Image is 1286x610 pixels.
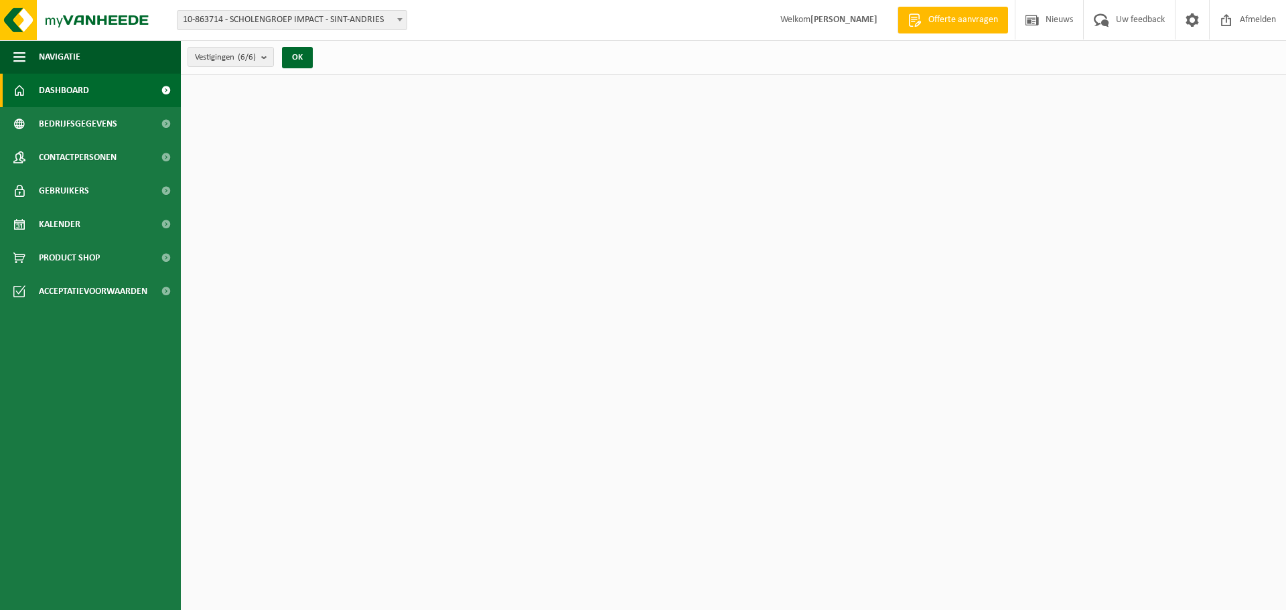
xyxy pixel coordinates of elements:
span: 10-863714 - SCHOLENGROEP IMPACT - SINT-ANDRIES [177,11,407,29]
span: Acceptatievoorwaarden [39,275,147,308]
span: Vestigingen [195,48,256,68]
count: (6/6) [238,53,256,62]
strong: [PERSON_NAME] [810,15,877,25]
button: Vestigingen(6/6) [188,47,274,67]
span: Gebruikers [39,174,89,208]
span: Dashboard [39,74,89,107]
span: Product Shop [39,241,100,275]
button: OK [282,47,313,68]
span: Kalender [39,208,80,241]
span: Bedrijfsgegevens [39,107,117,141]
span: Navigatie [39,40,80,74]
a: Offerte aanvragen [898,7,1008,33]
span: Contactpersonen [39,141,117,174]
span: Offerte aanvragen [925,13,1001,27]
span: 10-863714 - SCHOLENGROEP IMPACT - SINT-ANDRIES [177,10,407,30]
